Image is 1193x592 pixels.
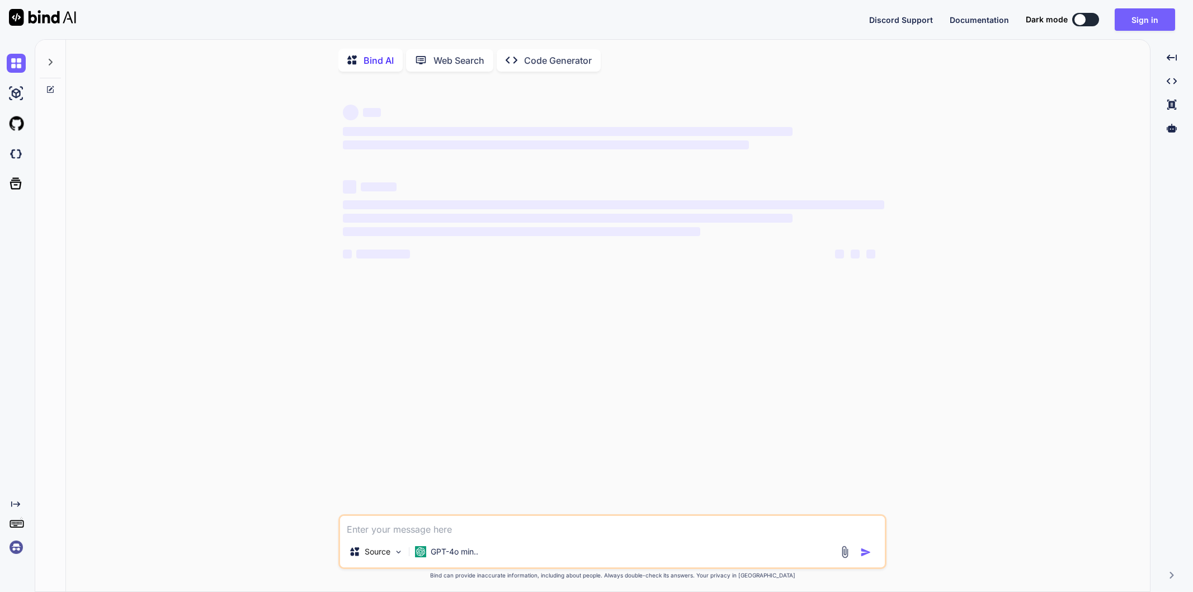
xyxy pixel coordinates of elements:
p: GPT-4o min.. [431,546,478,557]
img: darkCloudIdeIcon [7,144,26,163]
span: ‌ [343,105,359,120]
span: ‌ [343,214,792,223]
img: Pick Models [394,547,403,557]
span: ‌ [343,250,352,259]
p: Source [365,546,390,557]
span: ‌ [866,250,875,259]
img: GPT-4o mini [415,546,426,557]
span: ‌ [363,108,381,117]
img: ai-studio [7,84,26,103]
span: Documentation [950,15,1009,25]
span: Discord Support [869,15,933,25]
img: githubLight [7,114,26,133]
span: ‌ [343,227,700,236]
span: ‌ [356,250,410,259]
img: attachment [838,546,851,558]
p: Web Search [433,54,484,67]
span: Dark mode [1026,14,1068,25]
span: ‌ [361,182,397,191]
span: ‌ [343,127,792,136]
p: Bind can provide inaccurate information, including about people. Always double-check its answers.... [338,571,887,580]
span: ‌ [343,200,884,209]
span: ‌ [343,140,749,149]
span: ‌ [343,180,356,194]
button: Discord Support [869,14,933,26]
p: Bind AI [364,54,394,67]
button: Documentation [950,14,1009,26]
img: chat [7,54,26,73]
p: Code Generator [524,54,592,67]
span: ‌ [835,250,844,259]
img: icon [860,547,871,558]
button: Sign in [1115,8,1175,31]
img: Bind AI [9,9,76,26]
span: ‌ [851,250,860,259]
img: signin [7,538,26,557]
